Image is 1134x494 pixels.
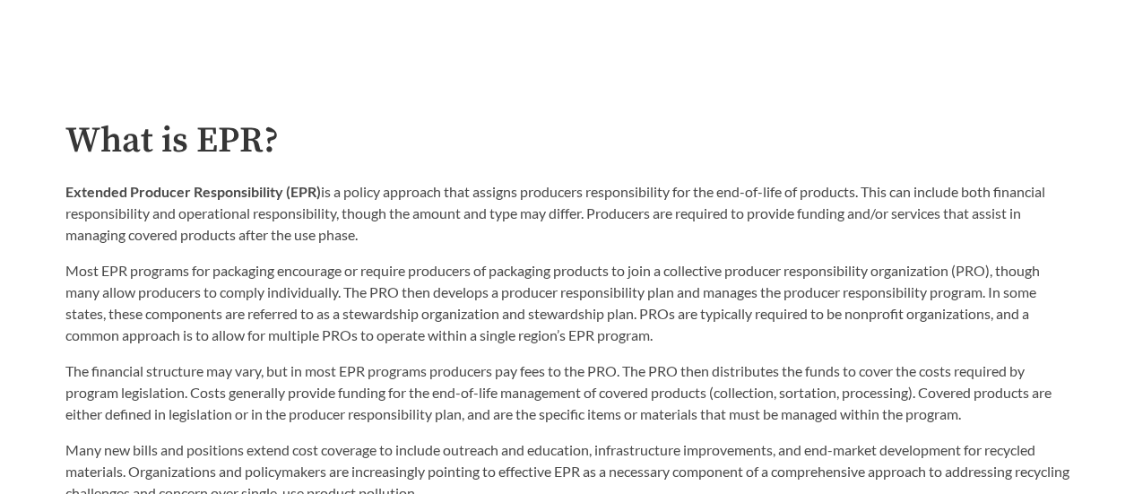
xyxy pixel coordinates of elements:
[65,360,1069,425] p: The financial structure may vary, but in most EPR programs producers pay fees to the PRO. The PRO...
[65,181,1069,246] p: is a policy approach that assigns producers responsibility for the end-of-life of products. This ...
[65,183,321,200] strong: Extended Producer Responsibility (EPR)
[65,260,1069,346] p: Most EPR programs for packaging encourage or require producers of packaging products to join a co...
[65,121,1069,161] h2: What is EPR?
